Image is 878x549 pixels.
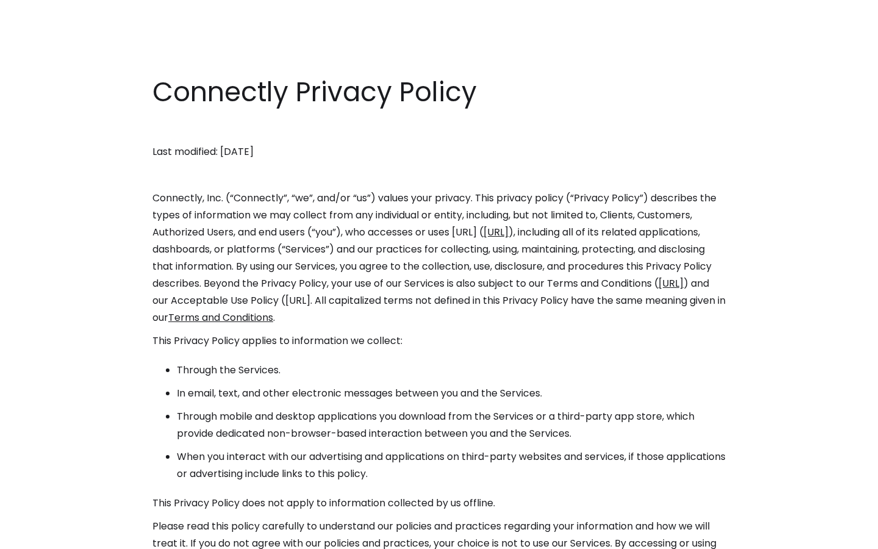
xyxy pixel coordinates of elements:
[177,448,726,483] li: When you interact with our advertising and applications on third-party websites and services, if ...
[177,408,726,442] li: Through mobile and desktop applications you download from the Services or a third-party app store...
[24,528,73,545] ul: Language list
[177,362,726,379] li: Through the Services.
[177,385,726,402] li: In email, text, and other electronic messages between you and the Services.
[152,143,726,160] p: Last modified: [DATE]
[484,225,509,239] a: [URL]
[152,190,726,326] p: Connectly, Inc. (“Connectly”, “we”, and/or “us”) values your privacy. This privacy policy (“Priva...
[659,276,683,290] a: [URL]
[152,167,726,184] p: ‍
[152,120,726,137] p: ‍
[12,526,73,545] aside: Language selected: English
[168,310,273,325] a: Terms and Conditions
[152,332,726,350] p: This Privacy Policy applies to information we collect:
[152,73,726,111] h1: Connectly Privacy Policy
[152,495,726,512] p: This Privacy Policy does not apply to information collected by us offline.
